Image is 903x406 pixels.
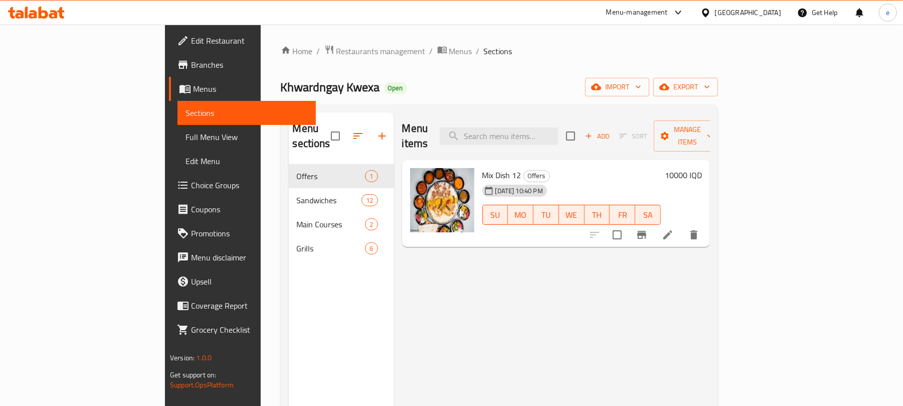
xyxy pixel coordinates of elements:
[653,78,718,96] button: export
[366,172,377,181] span: 1
[440,127,558,145] input: search
[537,208,555,222] span: TU
[169,197,316,221] a: Coupons
[196,351,212,364] span: 1.0.0
[191,227,308,239] span: Promotions
[317,45,320,57] li: /
[169,294,316,318] a: Coverage Report
[297,194,362,206] span: Sandwiches
[186,131,308,143] span: Full Menu View
[362,196,377,205] span: 12
[193,83,308,95] span: Menus
[630,223,654,247] button: Branch-specific-item
[682,223,706,247] button: delete
[614,208,631,222] span: FR
[281,76,380,98] span: Khwardngay Kwexa
[366,220,377,229] span: 2
[524,170,550,182] span: Offers
[487,208,504,222] span: SU
[886,7,889,18] span: e
[191,276,308,288] span: Upsell
[437,45,472,58] a: Menus
[297,170,366,182] span: Offers
[665,168,702,182] h6: 10000 IQD
[289,236,394,260] div: Grills6
[169,318,316,342] a: Grocery Checklist
[325,125,346,147] span: Select all sections
[170,351,195,364] span: Version:
[177,149,316,173] a: Edit Menu
[186,155,308,167] span: Edit Menu
[482,205,508,225] button: SU
[191,203,308,215] span: Coupons
[589,208,606,222] span: TH
[610,205,635,225] button: FR
[169,173,316,197] a: Choice Groups
[585,205,610,225] button: TH
[191,324,308,336] span: Grocery Checklist
[365,170,378,182] div: items
[402,121,428,151] h2: Menu items
[715,7,781,18] div: [GEOGRAPHIC_DATA]
[289,164,394,188] div: Offers1
[346,124,370,148] span: Sort sections
[169,29,316,53] a: Edit Restaurant
[661,81,710,93] span: export
[533,205,559,225] button: TU
[336,45,426,57] span: Restaurants management
[177,101,316,125] a: Sections
[289,212,394,236] div: Main Courses2
[170,378,234,391] a: Support.OpsPlatform
[476,45,480,57] li: /
[410,168,474,232] img: Mix Dish 12
[613,128,654,144] span: Select section first
[491,186,547,196] span: [DATE] 10:40 PM
[169,77,316,101] a: Menus
[560,125,581,147] span: Select section
[191,300,308,312] span: Coverage Report
[169,53,316,77] a: Branches
[384,84,407,92] span: Open
[662,229,674,241] a: Edit menu item
[607,224,628,245] span: Select to update
[366,244,377,253] span: 6
[449,45,472,57] span: Menus
[430,45,433,57] li: /
[289,160,394,264] nav: Menu sections
[606,7,668,19] div: Menu-management
[584,130,611,142] span: Add
[169,221,316,245] a: Promotions
[191,179,308,191] span: Choice Groups
[169,269,316,294] a: Upsell
[289,188,394,212] div: Sandwiches12
[662,123,713,149] span: Manage items
[191,35,308,47] span: Edit Restaurant
[508,205,533,225] button: MO
[563,208,581,222] span: WE
[512,208,529,222] span: MO
[484,45,512,57] span: Sections
[654,120,721,152] button: Manage items
[324,45,426,58] a: Restaurants management
[191,251,308,263] span: Menu disclaimer
[169,245,316,269] a: Menu disclaimer
[581,128,613,144] button: Add
[482,168,521,183] span: Mix Dish 12
[639,208,657,222] span: SA
[297,218,366,230] span: Main Courses
[177,125,316,149] a: Full Menu View
[635,205,661,225] button: SA
[370,124,394,148] button: Add section
[559,205,585,225] button: WE
[281,45,718,58] nav: breadcrumb
[365,218,378,230] div: items
[186,107,308,119] span: Sections
[593,81,641,93] span: import
[297,242,366,254] span: Grills
[384,82,407,94] div: Open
